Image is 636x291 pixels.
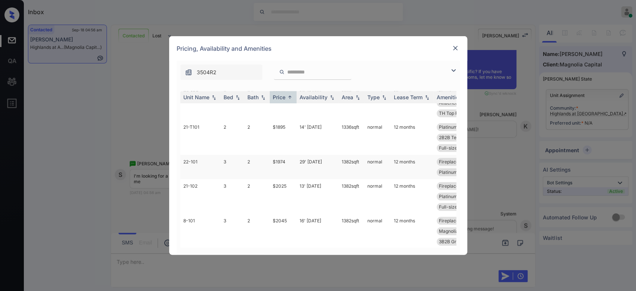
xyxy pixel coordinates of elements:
[339,214,364,259] td: 1382 sqft
[180,179,221,214] td: 21-102
[342,94,353,100] div: Area
[210,95,218,100] img: sorting
[180,155,221,179] td: 22-101
[439,110,475,116] span: TH Top Flr w Gr...
[297,155,339,179] td: 29' [DATE]
[183,94,209,100] div: Unit Name
[354,95,361,100] img: sorting
[439,183,459,189] span: Fireplace
[259,95,267,100] img: sorting
[273,94,285,100] div: Price
[439,159,459,165] span: Fireplace
[391,179,434,214] td: 12 months
[380,95,388,100] img: sorting
[270,155,297,179] td: $1974
[339,179,364,214] td: 1382 sqft
[391,120,434,155] td: 12 months
[297,179,339,214] td: 13' [DATE]
[328,95,336,100] img: sorting
[300,94,328,100] div: Availability
[439,204,475,210] span: Full-size washe...
[297,120,339,155] td: 14' [DATE]
[439,124,474,130] span: Platinum Floori...
[364,214,391,259] td: normal
[439,194,474,199] span: Platinum Floori...
[439,218,459,223] span: Fireplace
[279,69,285,75] img: icon-zuma
[244,214,270,259] td: 2
[244,179,270,214] td: 2
[364,179,391,214] td: normal
[452,44,459,52] img: close
[221,179,244,214] td: 3
[439,135,478,140] span: 2B2B Terrace an...
[439,239,478,244] span: 3B2B Ground Flo...
[221,155,244,179] td: 3
[364,120,391,155] td: normal
[169,36,467,61] div: Pricing, Availability and Amenities
[234,95,241,100] img: sorting
[221,214,244,259] td: 3
[244,155,270,179] td: 2
[221,120,244,155] td: 2
[339,155,364,179] td: 1382 sqft
[180,120,221,155] td: 21-T101
[224,94,233,100] div: Bed
[391,155,434,179] td: 12 months
[244,120,270,155] td: 2
[367,94,380,100] div: Type
[364,155,391,179] td: normal
[297,214,339,259] td: 16' [DATE]
[197,68,216,76] span: 3504R2
[439,228,474,234] span: Magnolia - Plat...
[439,145,475,151] span: Full-size washe...
[439,169,474,175] span: Platinum Floori...
[391,214,434,259] td: 12 months
[270,120,297,155] td: $1895
[270,179,297,214] td: $2025
[185,69,192,76] img: icon-zuma
[247,94,259,100] div: Bath
[286,94,294,100] img: sorting
[394,94,423,100] div: Lease Term
[270,214,297,259] td: $2045
[180,214,221,259] td: 8-101
[449,66,458,75] img: icon-zuma
[437,94,462,100] div: Amenities
[423,95,431,100] img: sorting
[339,120,364,155] td: 1336 sqft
